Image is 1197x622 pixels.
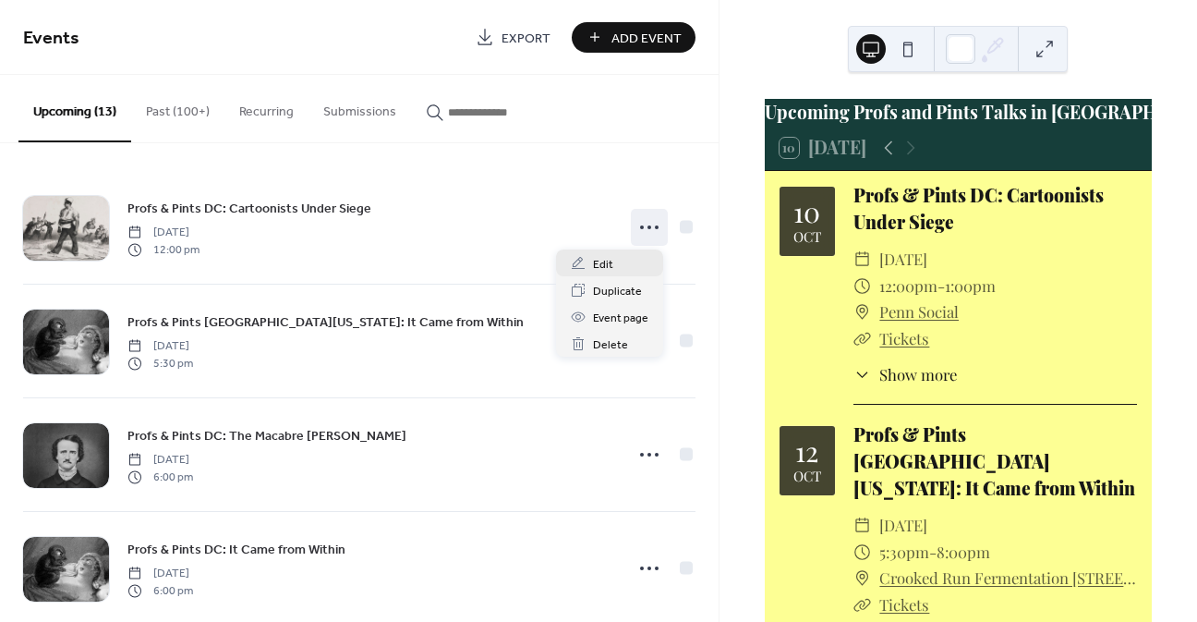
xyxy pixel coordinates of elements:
[765,99,1152,126] div: Upcoming Profs and Pints Talks in [GEOGRAPHIC_DATA][US_STATE]
[224,75,308,140] button: Recurring
[127,225,199,241] span: [DATE]
[127,541,345,560] span: Profs & Pints DC: It Came from Within
[127,355,193,372] span: 5:30 pm
[18,75,131,142] button: Upcoming (13)
[879,565,1137,592] a: Crooked Run Fermentation [STREET_ADDRESS][PERSON_NAME][PERSON_NAME]
[127,338,193,355] span: [DATE]
[853,592,871,618] div: ​
[879,246,927,273] span: [DATE]
[127,313,524,333] span: Profs & Pints [GEOGRAPHIC_DATA][US_STATE]: It Came from Within
[127,241,199,258] span: 12:00 pm
[853,273,871,299] div: ​
[795,437,818,465] div: 12
[593,255,613,274] span: Edit
[793,198,820,226] div: 10
[879,328,929,348] a: Tickets
[593,282,642,301] span: Duplicate
[127,452,193,469] span: [DATE]
[127,425,406,446] a: Profs & Pints DC: The Macabre [PERSON_NAME]
[793,230,821,244] div: Oct
[593,309,648,328] span: Event page
[937,273,945,299] span: -
[127,582,193,599] span: 6:00 pm
[593,335,628,355] span: Delete
[127,566,193,582] span: [DATE]
[127,200,371,219] span: Profs & Pints DC: Cartoonists Under Siege
[462,22,564,53] a: Export
[127,469,193,485] span: 6:00 pm
[127,198,371,219] a: Profs & Pints DC: Cartoonists Under Siege
[945,273,996,299] span: 1:00pm
[611,29,682,48] span: Add Event
[23,20,79,56] span: Events
[853,422,1135,500] a: Profs & Pints [GEOGRAPHIC_DATA][US_STATE]: It Came from Within
[879,594,929,615] a: Tickets
[879,539,929,566] span: 5:30pm
[879,363,957,386] span: Show more
[853,363,958,386] button: ​Show more
[879,273,937,299] span: 12:00pm
[929,539,937,566] span: -
[879,512,927,539] span: [DATE]
[853,246,871,273] div: ​
[853,512,871,539] div: ​
[572,22,695,53] button: Add Event
[127,539,345,560] a: Profs & Pints DC: It Came from Within
[853,325,871,352] div: ​
[131,75,224,140] button: Past (100+)
[853,183,1104,234] a: Profs & Pints DC: Cartoonists Under Siege
[502,29,550,48] span: Export
[879,299,959,325] a: Penn Social
[937,539,990,566] span: 8:00pm
[853,539,871,566] div: ​
[853,363,871,386] div: ​
[127,311,524,333] a: Profs & Pints [GEOGRAPHIC_DATA][US_STATE]: It Came from Within
[793,470,821,483] div: Oct
[127,427,406,446] span: Profs & Pints DC: The Macabre [PERSON_NAME]
[853,565,871,592] div: ​
[308,75,411,140] button: Submissions
[853,299,871,325] div: ​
